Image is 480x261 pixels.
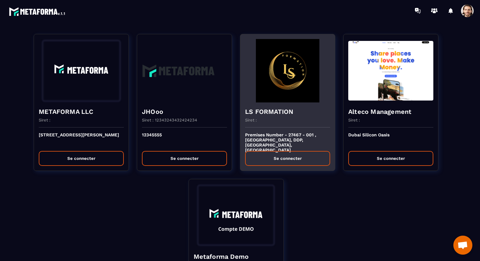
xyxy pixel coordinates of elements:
[245,151,330,166] button: Se connecter
[39,151,124,166] button: Se connecter
[142,107,227,116] h4: JHOoo
[39,39,124,102] img: funnel-background
[142,151,227,166] button: Se connecter
[9,6,66,17] img: logo
[39,118,50,122] p: Siret :
[245,118,257,122] p: Siret :
[453,236,472,255] div: Ouvrir le chat
[245,132,330,146] p: Premises Number - 27467 - 001 , [GEOGRAPHIC_DATA], DDP, [GEOGRAPHIC_DATA], [GEOGRAPHIC_DATA]
[348,107,433,116] h4: Alteco Management
[194,252,279,261] h4: Metaforma Demo
[39,107,124,116] h4: METAFORMA LLC
[142,39,227,102] img: funnel-background
[245,39,330,102] img: funnel-background
[348,118,360,122] p: Siret :
[348,132,433,146] p: Dubai Silicon Oasis
[142,132,227,146] p: 12345555
[39,132,124,146] p: [STREET_ADDRESS][PERSON_NAME]
[348,39,433,102] img: funnel-background
[142,118,197,122] p: Siret : 12343243432424234
[348,151,433,166] button: Se connecter
[245,107,330,116] h4: LS FORMATION
[194,184,279,247] img: funnel-background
